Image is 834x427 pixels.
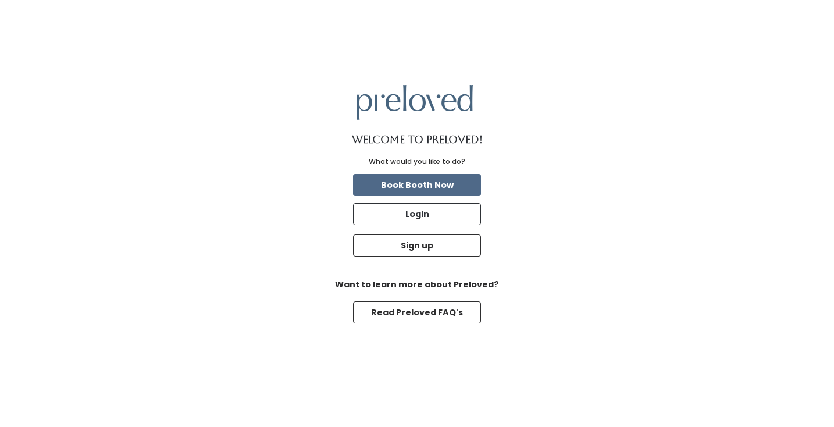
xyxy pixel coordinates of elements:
img: preloved logo [357,85,473,119]
button: Sign up [353,234,481,257]
h1: Welcome to Preloved! [352,134,483,145]
button: Book Booth Now [353,174,481,196]
a: Sign up [351,232,483,259]
a: Login [351,201,483,227]
button: Login [353,203,481,225]
h6: Want to learn more about Preloved? [330,280,504,290]
div: What would you like to do? [369,156,465,167]
button: Read Preloved FAQ's [353,301,481,323]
